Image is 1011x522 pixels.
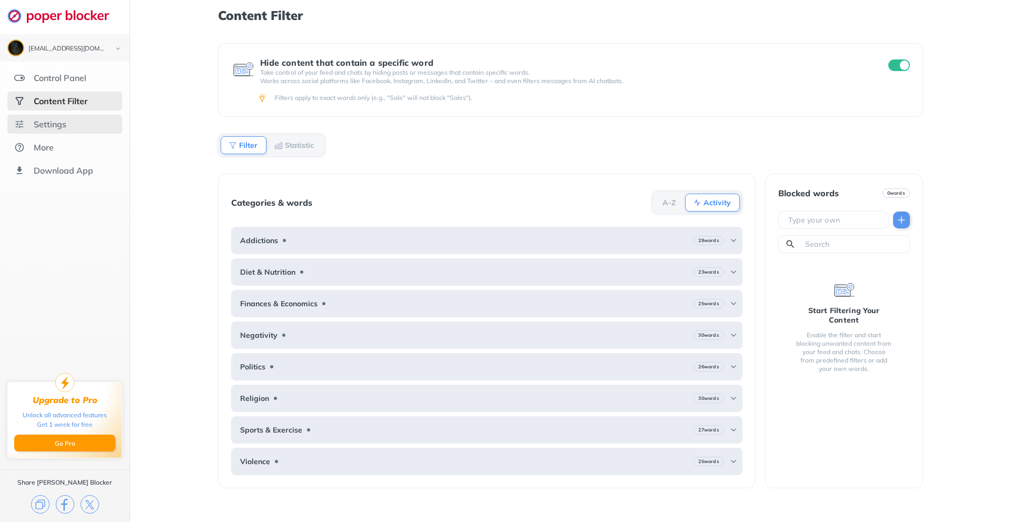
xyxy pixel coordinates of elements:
img: about.svg [14,142,25,153]
img: facebook.svg [56,495,74,514]
div: Control Panel [34,73,86,83]
input: Type your own [787,215,884,225]
img: chevron-bottom-black.svg [112,43,124,54]
b: Religion [240,394,269,403]
div: Filters apply to exact words only (e.g., "Sale" will not block "Sales"). [275,94,908,102]
img: Activity [693,198,701,207]
img: settings.svg [14,119,25,129]
b: Sports & Exercise [240,426,302,434]
div: Enable the filter and start blocking unwanted content from your feed and chats. Choose from prede... [795,331,893,373]
b: Finances & Economics [240,299,318,308]
b: Filter [239,142,257,148]
div: Hide content that contain a specific word [260,58,869,67]
b: Activity [703,199,731,206]
b: 29 words [698,237,719,244]
img: download-app.svg [14,165,25,176]
div: Get 1 week for free [37,420,93,429]
div: Download App [34,165,93,176]
b: Politics [240,363,265,371]
img: Filter [229,141,237,149]
div: Settings [34,119,66,129]
div: Unlock all advanced features [23,410,107,420]
b: Statistic [285,142,314,148]
div: Categories & words [231,198,312,207]
img: Statistic [274,141,283,149]
input: Search [804,239,905,249]
b: 23 words [698,268,719,276]
div: Blocked words [778,188,839,198]
div: Content Filter [34,96,87,106]
b: 26 words [698,363,719,370]
b: 27 words [698,426,719,434]
img: x.svg [81,495,99,514]
img: ACg8ocKrNRyYkr6f0GrDRRxJq4OYIHr7ahZ8nrzl9yUA2nOki-3iJDHR=s96-c [8,41,23,55]
img: copy.svg [31,495,49,514]
img: logo-webpage.svg [7,8,121,23]
div: Share [PERSON_NAME] Blocker [17,478,112,487]
b: Negativity [240,331,277,339]
b: 25 words [698,300,719,307]
img: upgrade-to-pro.svg [55,373,74,392]
p: Take control of your feed and chats by hiding posts or messages that contain specific words. [260,68,869,77]
b: A-Z [662,199,676,206]
img: social-selected.svg [14,96,25,106]
b: 30 words [698,395,719,402]
button: Go Pro [14,435,115,451]
b: 0 words [887,189,905,197]
h1: Content Filter [218,8,923,22]
b: Violence [240,457,270,466]
b: Addictions [240,236,278,245]
b: 30 words [698,332,719,339]
img: features.svg [14,73,25,83]
div: dariankoczur@gmail.com [28,45,106,53]
b: 25 words [698,458,719,465]
div: More [34,142,54,153]
b: Diet & Nutrition [240,268,295,276]
div: Upgrade to Pro [33,395,97,405]
p: Works across social platforms like Facebook, Instagram, LinkedIn, and Twitter – and even filters ... [260,77,869,85]
div: Start Filtering Your Content [795,306,893,325]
